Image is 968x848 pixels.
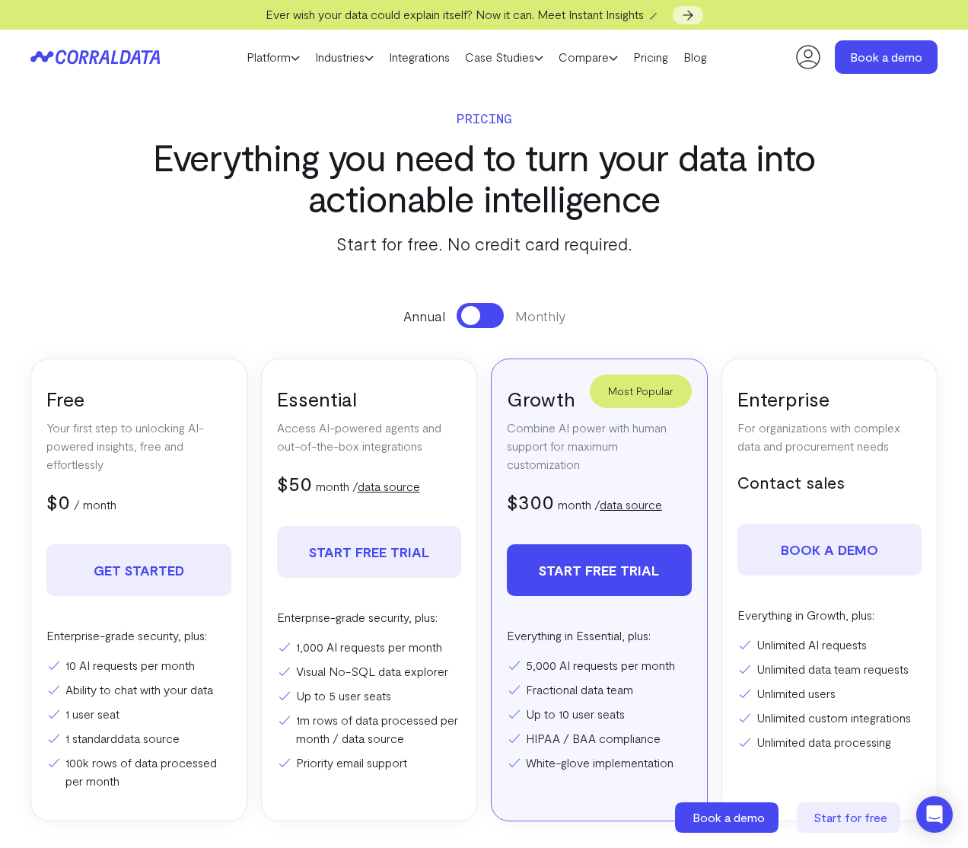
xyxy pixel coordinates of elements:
[916,796,953,833] div: Open Intercom Messenger
[74,496,116,514] p: / month
[551,46,626,69] a: Compare
[835,40,938,74] a: Book a demo
[381,46,457,69] a: Integrations
[737,419,922,455] p: For organizations with complex data and procurement needs
[46,729,231,748] li: 1 standard
[46,386,231,411] h3: Free
[507,626,692,645] p: Everything in Essential, plus:
[403,306,445,326] span: Annual
[675,802,782,833] a: Book a demo
[507,729,692,748] li: HIPAA / BAA compliance
[797,802,903,833] a: Start for free
[737,660,922,678] li: Unlimited data team requests
[693,810,765,824] span: Book a demo
[737,733,922,751] li: Unlimited data processing
[277,526,462,578] a: Start free trial
[277,711,462,748] li: 1m rows of data processed per month / data source
[129,230,839,257] p: Start for free. No credit card required.
[129,136,839,218] h3: Everything you need to turn your data into actionable intelligence
[600,497,662,512] a: data source
[507,754,692,772] li: White-glove implementation
[590,375,692,408] div: Most Popular
[507,386,692,411] h3: Growth
[507,656,692,674] li: 5,000 AI requests per month
[46,544,231,596] a: Get Started
[737,606,922,624] p: Everything in Growth, plus:
[46,681,231,699] li: Ability to chat with your data
[46,489,70,513] span: $0
[129,107,839,129] p: Pricing
[737,636,922,654] li: Unlimited AI requests
[46,705,231,723] li: 1 user seat
[558,496,662,514] p: month /
[507,419,692,473] p: Combine AI power with human support for maximum customization
[277,754,462,772] li: Priority email support
[507,544,692,596] a: Start free trial
[46,656,231,674] li: 10 AI requests per month
[737,709,922,727] li: Unlimited custom integrations
[316,477,420,496] p: month /
[626,46,676,69] a: Pricing
[814,810,887,824] span: Start for free
[507,681,692,699] li: Fractional data team
[515,306,565,326] span: Monthly
[277,687,462,705] li: Up to 5 user seats
[676,46,715,69] a: Blog
[46,419,231,473] p: Your first step to unlocking AI-powered insights, free and effortlessly
[737,524,922,575] a: Book a demo
[239,46,307,69] a: Platform
[358,479,420,493] a: data source
[507,705,692,723] li: Up to 10 user seats
[46,626,231,645] p: Enterprise-grade security, plus:
[277,608,462,626] p: Enterprise-grade security, plus:
[507,489,554,513] span: $300
[277,419,462,455] p: Access AI-powered agents and out-of-the-box integrations
[737,386,922,411] h3: Enterprise
[46,754,231,790] li: 100k rows of data processed per month
[277,638,462,656] li: 1,000 AI requests per month
[307,46,381,69] a: Industries
[737,470,922,493] h5: Contact sales
[457,46,551,69] a: Case Studies
[117,731,180,745] a: data source
[737,684,922,703] li: Unlimited users
[277,662,462,681] li: Visual No-SQL data explorer
[277,471,312,495] span: $50
[277,386,462,411] h3: Essential
[266,7,662,21] span: Ever wish your data could explain itself? Now it can. Meet Instant Insights 🪄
